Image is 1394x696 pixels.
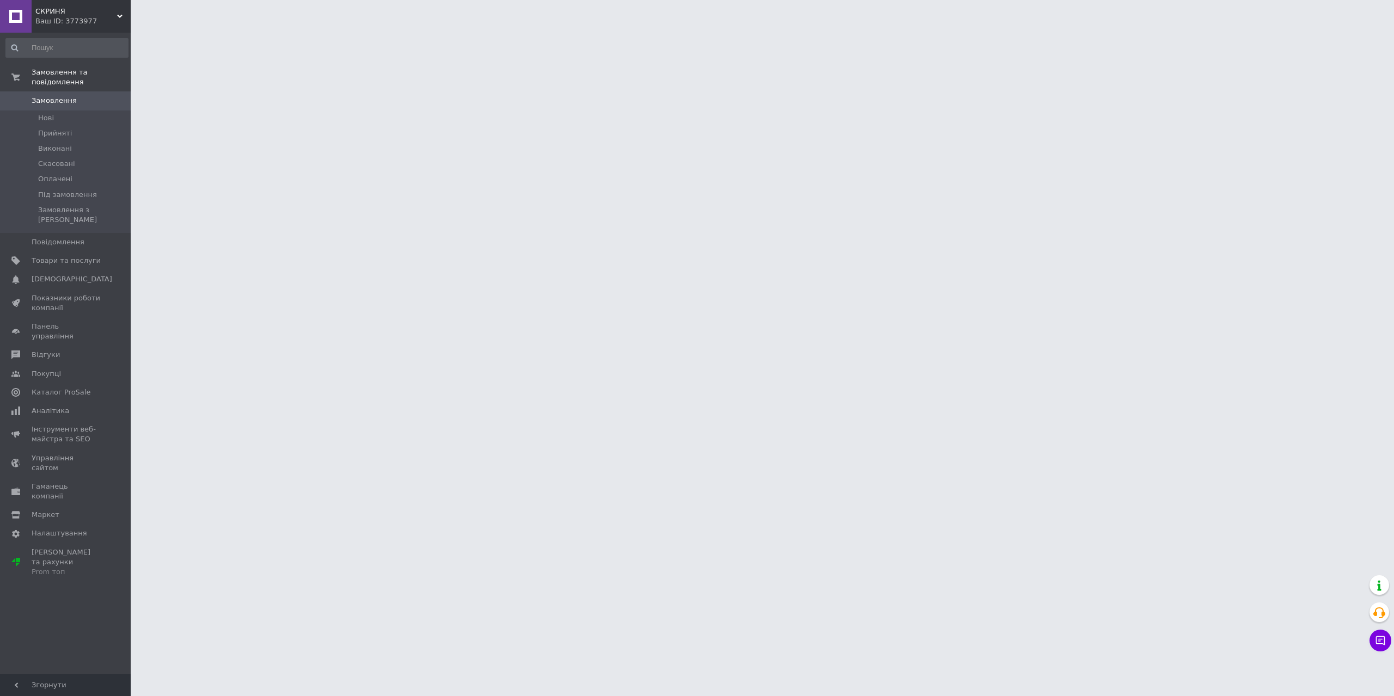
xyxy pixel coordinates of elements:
span: Прийняті [38,128,72,138]
span: Оплачені [38,174,72,184]
span: Інструменти веб-майстра та SEO [32,424,101,444]
span: Аналітика [32,406,69,416]
span: Управління сайтом [32,453,101,473]
span: Гаманець компанії [32,482,101,501]
span: Повідомлення [32,237,84,247]
span: [DEMOGRAPHIC_DATA] [32,274,112,284]
span: Показники роботи компанії [32,293,101,313]
span: Нові [38,113,54,123]
span: Відгуки [32,350,60,360]
button: Чат з покупцем [1369,630,1391,651]
input: Пошук [5,38,129,58]
span: Маркет [32,510,59,520]
span: Панель управління [32,322,101,341]
span: СКРИНЯ [35,7,117,16]
span: Каталог ProSale [32,387,90,397]
span: Виконані [38,144,72,153]
span: [PERSON_NAME] та рахунки [32,547,101,577]
span: Замовлення та повідомлення [32,67,131,87]
span: Товари та послуги [32,256,101,266]
span: Замовлення [32,96,77,106]
span: Налаштування [32,528,87,538]
span: Під замовлення [38,190,97,200]
div: Ваш ID: 3773977 [35,16,131,26]
span: Скасовані [38,159,75,169]
span: Замовлення з [PERSON_NAME] [38,205,127,225]
div: Prom топ [32,567,101,577]
span: Покупці [32,369,61,379]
